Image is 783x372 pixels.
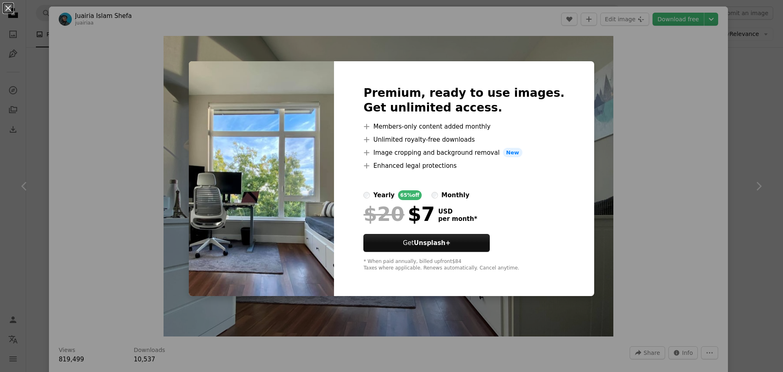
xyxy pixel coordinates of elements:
[398,190,422,200] div: 65% off
[438,215,477,223] span: per month *
[363,258,564,272] div: * When paid annually, billed upfront $84 Taxes where applicable. Renews automatically. Cancel any...
[363,234,490,252] button: GetUnsplash+
[503,148,522,158] span: New
[363,135,564,145] li: Unlimited royalty-free downloads
[363,203,404,225] span: $20
[438,208,477,215] span: USD
[363,203,435,225] div: $7
[431,192,438,198] input: monthly
[441,190,469,200] div: monthly
[363,161,564,171] li: Enhanced legal protections
[363,148,564,158] li: Image cropping and background removal
[373,190,394,200] div: yearly
[189,61,334,296] img: photo-1659942256016-5de203e0481b
[363,86,564,115] h2: Premium, ready to use images. Get unlimited access.
[363,192,370,198] input: yearly65%off
[414,239,451,247] strong: Unsplash+
[363,122,564,131] li: Members-only content added monthly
